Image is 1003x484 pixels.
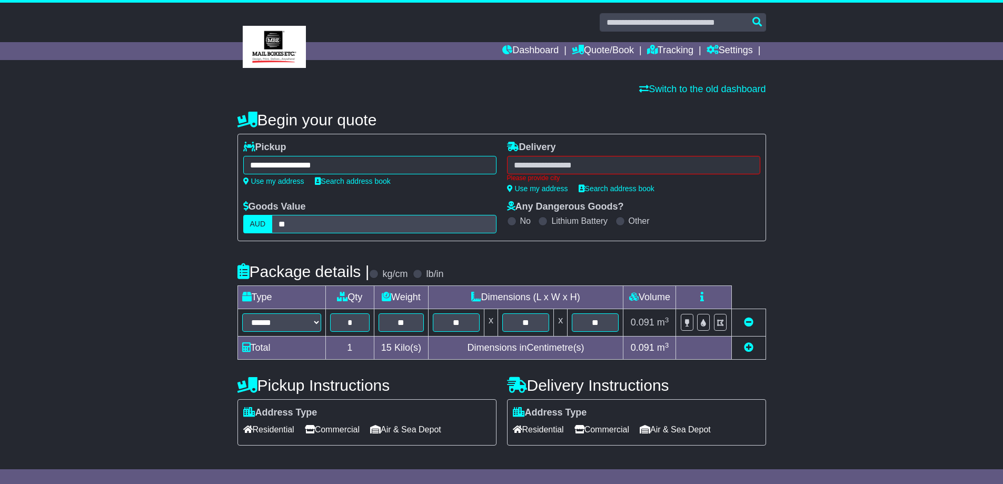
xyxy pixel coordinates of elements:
[572,42,634,60] a: Quote/Book
[484,309,498,337] td: x
[243,215,273,233] label: AUD
[428,337,623,360] td: Dimensions in Centimetre(s)
[574,421,629,438] span: Commercial
[315,177,391,185] a: Search address book
[243,142,286,153] label: Pickup
[381,342,392,353] span: 15
[647,42,693,60] a: Tracking
[382,269,408,280] label: kg/cm
[631,342,654,353] span: 0.091
[507,201,624,213] label: Any Dangerous Goods?
[370,421,441,438] span: Air & Sea Depot
[554,309,568,337] td: x
[579,184,654,193] a: Search address book
[507,184,568,193] a: Use my address
[243,421,294,438] span: Residential
[502,42,559,60] a: Dashboard
[665,316,669,324] sup: 3
[744,342,753,353] a: Add new item
[237,337,325,360] td: Total
[623,286,676,309] td: Volume
[237,111,766,129] h4: Begin your quote
[325,286,374,309] td: Qty
[243,201,306,213] label: Goods Value
[629,216,650,226] label: Other
[325,337,374,360] td: 1
[237,286,325,309] td: Type
[640,421,711,438] span: Air & Sea Depot
[507,142,556,153] label: Delivery
[507,174,760,182] div: Please provide city
[237,263,370,280] h4: Package details |
[520,216,531,226] label: No
[237,377,496,394] h4: Pickup Instructions
[707,42,753,60] a: Settings
[631,317,654,328] span: 0.091
[374,286,429,309] td: Weight
[665,341,669,349] sup: 3
[657,342,669,353] span: m
[507,377,766,394] h4: Delivery Instructions
[428,286,623,309] td: Dimensions (L x W x H)
[744,317,753,328] a: Remove this item
[513,407,587,419] label: Address Type
[374,337,429,360] td: Kilo(s)
[657,317,669,328] span: m
[513,421,564,438] span: Residential
[426,269,443,280] label: lb/in
[551,216,608,226] label: Lithium Battery
[639,84,766,94] a: Switch to the old dashboard
[243,407,317,419] label: Address Type
[243,177,304,185] a: Use my address
[305,421,360,438] span: Commercial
